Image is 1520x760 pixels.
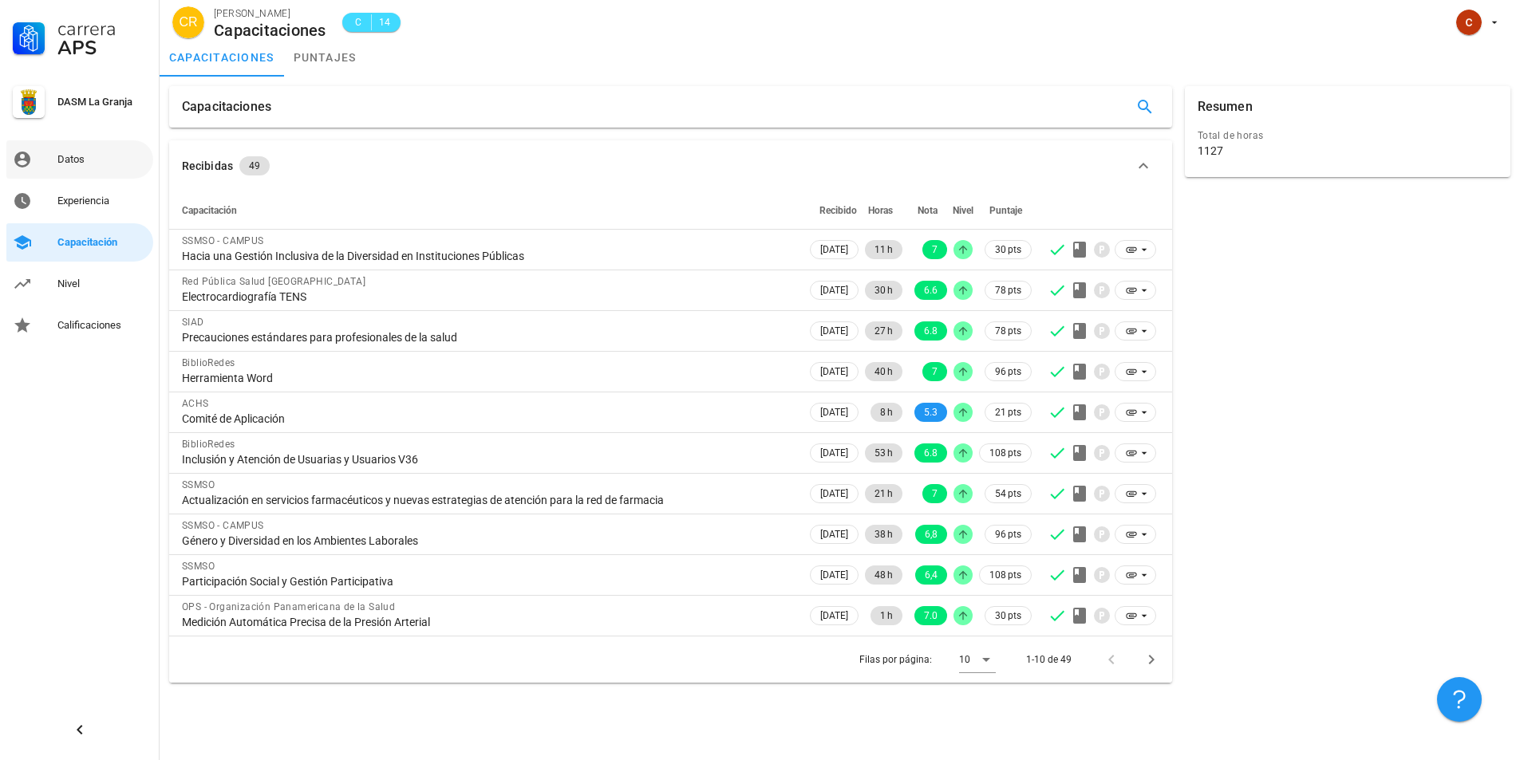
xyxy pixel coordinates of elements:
span: 96 pts [995,364,1021,380]
span: Nota [918,205,938,216]
span: 7 [932,362,938,381]
span: [DATE] [820,607,848,624]
span: 30 pts [995,608,1021,624]
span: [DATE] [820,404,848,421]
th: Nivel [950,191,976,230]
div: DASM La Granja [57,96,147,108]
span: [DATE] [820,566,848,584]
div: APS [57,38,147,57]
th: Nota [906,191,950,230]
span: 11 h [874,240,893,259]
a: Nivel [6,265,153,303]
div: avatar [172,6,204,38]
span: 6,4 [925,565,938,585]
div: Inclusión y Atención de Usuarias y Usuarios V36 [182,452,794,467]
div: Capacitaciones [182,86,271,128]
div: Total de horas [1198,128,1498,144]
span: SIAD [182,317,204,328]
span: 7.0 [924,606,938,625]
div: Calificaciones [57,319,147,332]
button: Página siguiente [1137,645,1166,674]
div: Capacitaciones [214,22,326,39]
span: 108 pts [989,445,1021,461]
span: [DATE] [820,282,848,299]
th: Capacitación [169,191,807,230]
span: 14 [378,14,391,30]
span: 53 h [874,443,893,463]
div: Medición Automática Precisa de la Presión Arterial [182,615,794,629]
a: Experiencia [6,182,153,220]
div: Género y Diversidad en los Ambientes Laborales [182,534,794,548]
span: C [352,14,365,30]
div: [PERSON_NAME] [214,6,326,22]
a: Calificaciones [6,306,153,345]
span: 8 h [880,403,893,422]
span: Recibido [819,205,857,216]
span: 108 pts [989,567,1021,583]
span: SSMSO [182,479,215,490]
span: ACHS [182,398,209,409]
button: Recibidas 49 [169,140,1172,191]
span: SSMSO - CAMPUS [182,235,264,246]
span: 48 h [874,565,893,585]
span: OPS - Organización Panamericana de la Salud [182,601,395,612]
span: 6.8 [924,321,938,341]
th: Puntaje [976,191,1035,230]
div: Hacia una Gestión Inclusiva de la Diversidad en Instituciones Públicas [182,249,794,263]
span: [DATE] [820,241,848,258]
span: 78 pts [995,282,1021,298]
span: [DATE] [820,485,848,502]
div: Nivel [57,278,147,290]
a: capacitaciones [160,38,284,77]
span: 38 h [874,525,893,544]
span: 6,8 [925,525,938,544]
span: Horas [868,205,893,216]
span: CR [179,6,197,38]
span: 7 [932,484,938,503]
div: 1-10 de 49 [1026,652,1072,667]
span: SSMSO [182,561,215,572]
span: [DATE] [820,322,848,340]
span: 6.8 [924,443,938,463]
span: [DATE] [820,363,848,380]
div: Resumen [1198,86,1253,128]
span: 21 h [874,484,893,503]
span: 1 h [880,606,893,625]
span: Red Pública Salud [GEOGRAPHIC_DATA] [182,276,365,287]
span: 6.6 [924,281,938,300]
span: BiblioRedes [182,439,235,450]
div: Experiencia [57,195,147,207]
div: Actualización en servicios farmacéuticos y nuevas estrategias de atención para la red de farmacia [182,493,794,507]
div: Filas por página: [859,636,996,683]
th: Horas [862,191,906,230]
div: Recibidas [182,157,233,175]
div: Participación Social y Gestión Participativa [182,574,794,589]
a: puntajes [284,38,366,77]
div: 1127 [1198,144,1223,158]
span: 7 [932,240,938,259]
span: SSMSO - CAMPUS [182,520,264,531]
span: 30 h [874,281,893,300]
span: 21 pts [995,404,1021,420]
span: Nivel [953,205,973,216]
span: 49 [249,156,260,175]
span: BiblioRedes [182,357,235,368]
div: 10Filas por página: [959,647,996,672]
span: 54 pts [995,486,1021,502]
div: avatar [1456,10,1482,35]
div: Herramienta Word [182,371,794,385]
div: 10 [959,652,970,667]
span: Puntaje [989,205,1022,216]
span: [DATE] [820,526,848,543]
div: Electrocardiografía TENS [182,289,794,304]
span: [DATE] [820,444,848,462]
a: Capacitación [6,223,153,262]
span: 5.3 [924,403,938,422]
div: Comité de Aplicación [182,412,794,426]
div: Capacitación [57,236,147,249]
div: Datos [57,153,147,166]
a: Datos [6,140,153,179]
div: Carrera [57,19,147,38]
span: 27 h [874,321,893,341]
span: 30 pts [995,242,1021,258]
